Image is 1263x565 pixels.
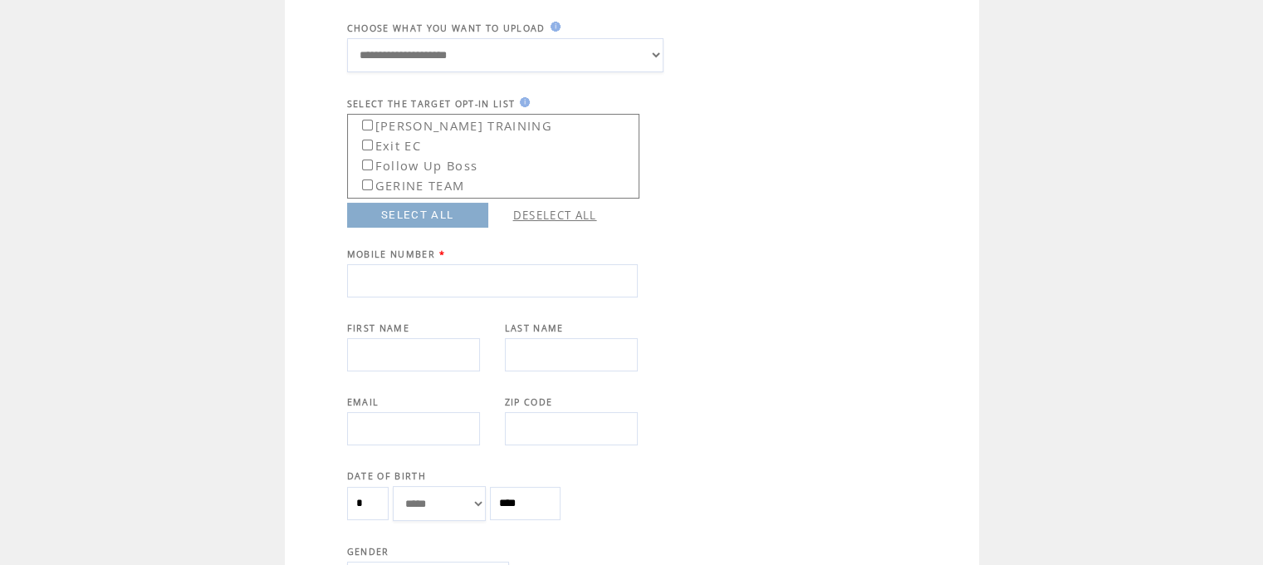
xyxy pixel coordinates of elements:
[347,322,409,334] span: FIRST NAME
[347,22,546,34] span: CHOOSE WHAT YOU WANT TO UPLOAD
[347,396,379,408] span: EMAIL
[362,160,373,170] input: Follow Up Boss
[347,98,516,110] span: SELECT THE TARGET OPT-IN LIST
[347,546,389,558] span: GENDER
[362,120,373,130] input: [PERSON_NAME] TRAINING
[350,113,552,134] label: [PERSON_NAME] TRAINING
[546,22,561,32] img: help.gif
[347,470,426,482] span: DATE OF BIRTH
[505,396,553,408] span: ZIP CODE
[350,193,492,214] label: HOLMDEL OFFICE
[350,173,465,194] label: GERINE TEAM
[513,208,597,223] a: DESELECT ALL
[505,322,564,334] span: LAST NAME
[362,140,373,150] input: Exit EC
[347,203,488,228] a: SELECT ALL
[350,153,478,174] label: Follow Up Boss
[350,133,421,154] label: Exit EC
[362,179,373,190] input: GERINE TEAM
[347,248,435,260] span: MOBILE NUMBER
[515,97,530,107] img: help.gif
